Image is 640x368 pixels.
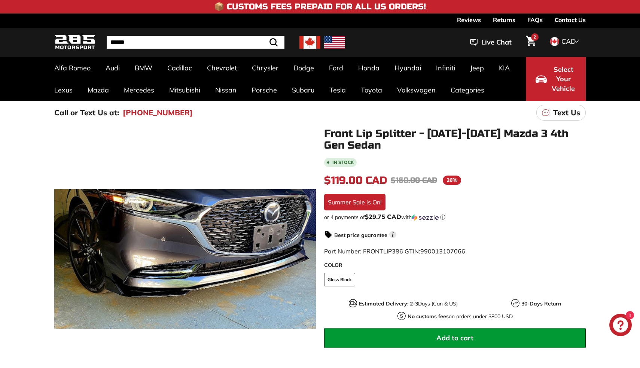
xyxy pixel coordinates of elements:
[607,314,634,338] inbox-online-store-chat: Shopify online store chat
[332,160,354,165] b: In stock
[536,105,586,121] a: Text Us
[127,57,160,79] a: BMW
[481,37,512,47] span: Live Chat
[521,300,561,307] strong: 30-Days Return
[47,57,98,79] a: Alfa Romeo
[387,57,429,79] a: Hyundai
[324,174,387,187] span: $119.00 CAD
[324,213,586,221] div: or 4 payments of$29.75 CADwithSezzle Click to learn more about Sezzle
[553,107,580,118] p: Text Us
[526,57,586,101] button: Select Your Vehicle
[527,13,543,26] a: FAQs
[351,57,387,79] a: Honda
[412,214,439,221] img: Sezzle
[353,79,390,101] a: Toyota
[286,57,321,79] a: Dodge
[324,261,586,269] label: COLOR
[324,213,586,221] div: or 4 payments of with
[533,34,536,40] span: 2
[214,2,426,11] h4: 📦 Customs Fees Prepaid for All US Orders!
[54,34,95,51] img: Logo_285_Motorsport_areodynamics_components
[208,79,244,101] a: Nissan
[244,79,284,101] a: Porsche
[457,13,481,26] a: Reviews
[429,57,463,79] a: Infiniti
[408,313,513,320] p: on orders under $800 USD
[98,57,127,79] a: Audi
[555,13,586,26] a: Contact Us
[116,79,162,101] a: Mercedes
[436,334,473,342] span: Add to cart
[359,300,418,307] strong: Estimated Delivery: 2-3
[244,57,286,79] a: Chrysler
[359,300,458,308] p: Days (Can & US)
[463,57,491,79] a: Jeep
[324,247,465,255] span: Part Number: FRONTLIP386 GTIN:
[493,13,515,26] a: Returns
[322,79,353,101] a: Tesla
[391,176,437,185] span: $160.00 CAD
[199,57,244,79] a: Chevrolet
[551,65,576,94] span: Select Your Vehicle
[334,232,387,238] strong: Best price guarantee
[365,213,401,221] span: $29.75 CAD
[460,33,521,52] button: Live Chat
[107,36,284,49] input: Search
[443,176,461,185] span: 26%
[54,107,119,118] p: Call or Text Us at:
[390,79,443,101] a: Volkswagen
[324,194,385,210] div: Summer Sale is On!
[80,79,116,101] a: Mazda
[561,37,576,46] span: CAD
[324,128,586,151] h1: Front Lip Splitter - [DATE]-[DATE] Mazda 3 4th Gen Sedan
[284,79,322,101] a: Subaru
[123,107,193,118] a: [PHONE_NUMBER]
[324,328,586,348] button: Add to cart
[443,79,492,101] a: Categories
[160,57,199,79] a: Cadillac
[47,79,80,101] a: Lexus
[162,79,208,101] a: Mitsubishi
[491,57,517,79] a: KIA
[420,247,465,255] span: 990013107066
[521,30,540,55] a: Cart
[389,231,396,238] span: i
[321,57,351,79] a: Ford
[408,313,449,320] strong: No customs fees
